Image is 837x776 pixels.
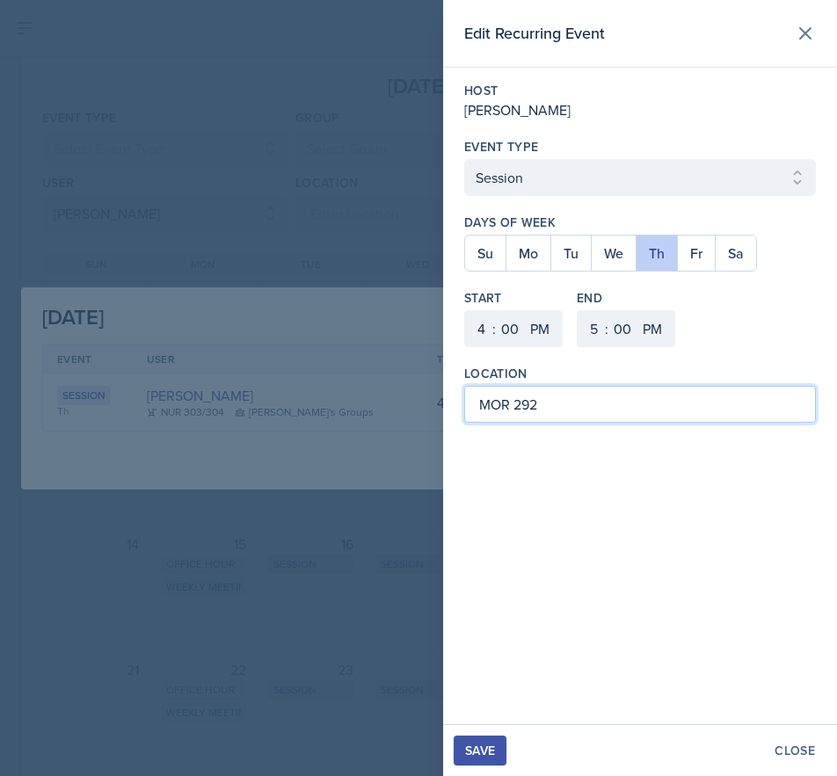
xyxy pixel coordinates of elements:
button: Tu [550,236,591,271]
button: Th [636,236,677,271]
button: We [591,236,636,271]
div: Save [465,743,495,758]
button: Sa [715,236,756,271]
label: End [577,289,675,307]
input: Enter location [464,386,816,423]
button: Save [454,736,506,765]
label: Location [464,365,528,382]
button: Mo [506,236,550,271]
div: : [492,318,496,339]
label: Start [464,289,563,307]
div: [PERSON_NAME] [464,99,816,120]
button: Fr [677,236,715,271]
h2: Edit Recurring Event [464,21,605,46]
button: Close [763,736,826,765]
div: Close [775,743,815,758]
label: Event Type [464,138,539,156]
button: Su [465,236,506,271]
label: Days of Week [464,214,816,231]
div: : [605,318,608,339]
label: Host [464,82,816,99]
